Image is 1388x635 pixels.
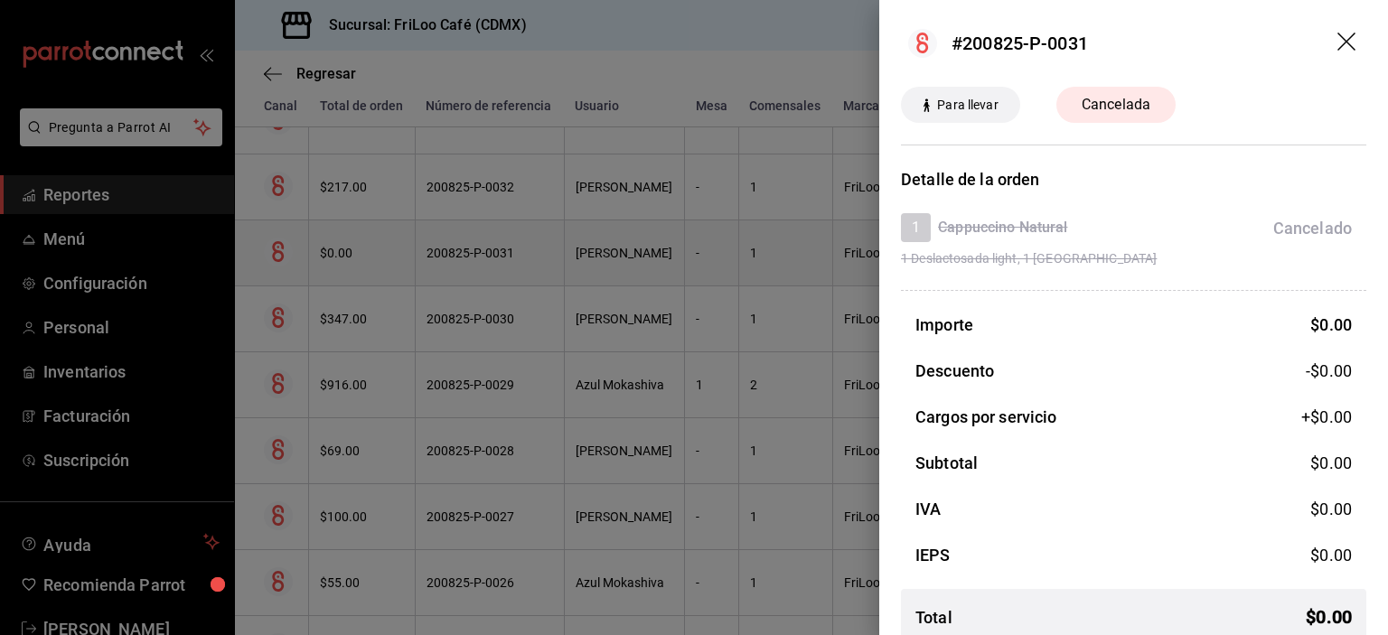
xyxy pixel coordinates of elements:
span: Cancelada [1071,94,1161,116]
span: +$ 0.00 [1301,405,1352,429]
div: #200825-P-0031 [952,30,1088,57]
h3: Detalle de la orden [901,167,1366,191]
span: $ 0.00 [1306,603,1352,630]
span: Para llevar [930,96,1005,115]
span: 1 Deslactosada light, 1 [GEOGRAPHIC_DATA] [901,249,1352,268]
h3: Importe [915,313,973,337]
button: drag [1337,33,1359,54]
h3: Descuento [915,359,994,383]
h3: Total [915,605,952,630]
span: $ 0.00 [1310,453,1352,472]
h3: Cargos por servicio [915,405,1057,429]
div: Cancelado [1273,216,1352,240]
span: 1 [901,217,931,238]
h3: Subtotal [915,451,978,475]
span: $ 0.00 [1310,500,1352,518]
span: $ 0.00 [1310,315,1352,334]
h3: IVA [915,497,941,521]
span: -$0.00 [1306,359,1352,383]
span: $ 0.00 [1310,546,1352,565]
h3: IEPS [915,543,951,567]
h4: Cappuccino Natural [938,217,1067,238]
